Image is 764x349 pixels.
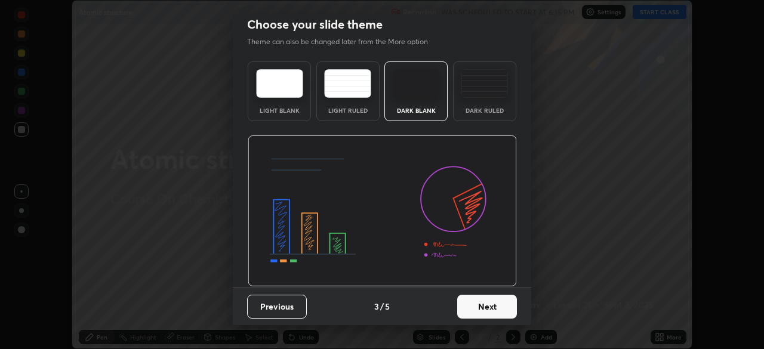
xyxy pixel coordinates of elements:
div: Dark Blank [392,107,440,113]
img: darkThemeBanner.d06ce4a2.svg [248,135,517,287]
div: Light Blank [255,107,303,113]
p: Theme can also be changed later from the More option [247,36,440,47]
button: Next [457,295,517,319]
h4: / [380,300,384,313]
h2: Choose your slide theme [247,17,383,32]
button: Previous [247,295,307,319]
img: darkTheme.f0cc69e5.svg [393,69,440,98]
h4: 3 [374,300,379,313]
div: Light Ruled [324,107,372,113]
img: darkRuledTheme.de295e13.svg [461,69,508,98]
h4: 5 [385,300,390,313]
img: lightTheme.e5ed3b09.svg [256,69,303,98]
img: lightRuledTheme.5fabf969.svg [324,69,371,98]
div: Dark Ruled [461,107,509,113]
